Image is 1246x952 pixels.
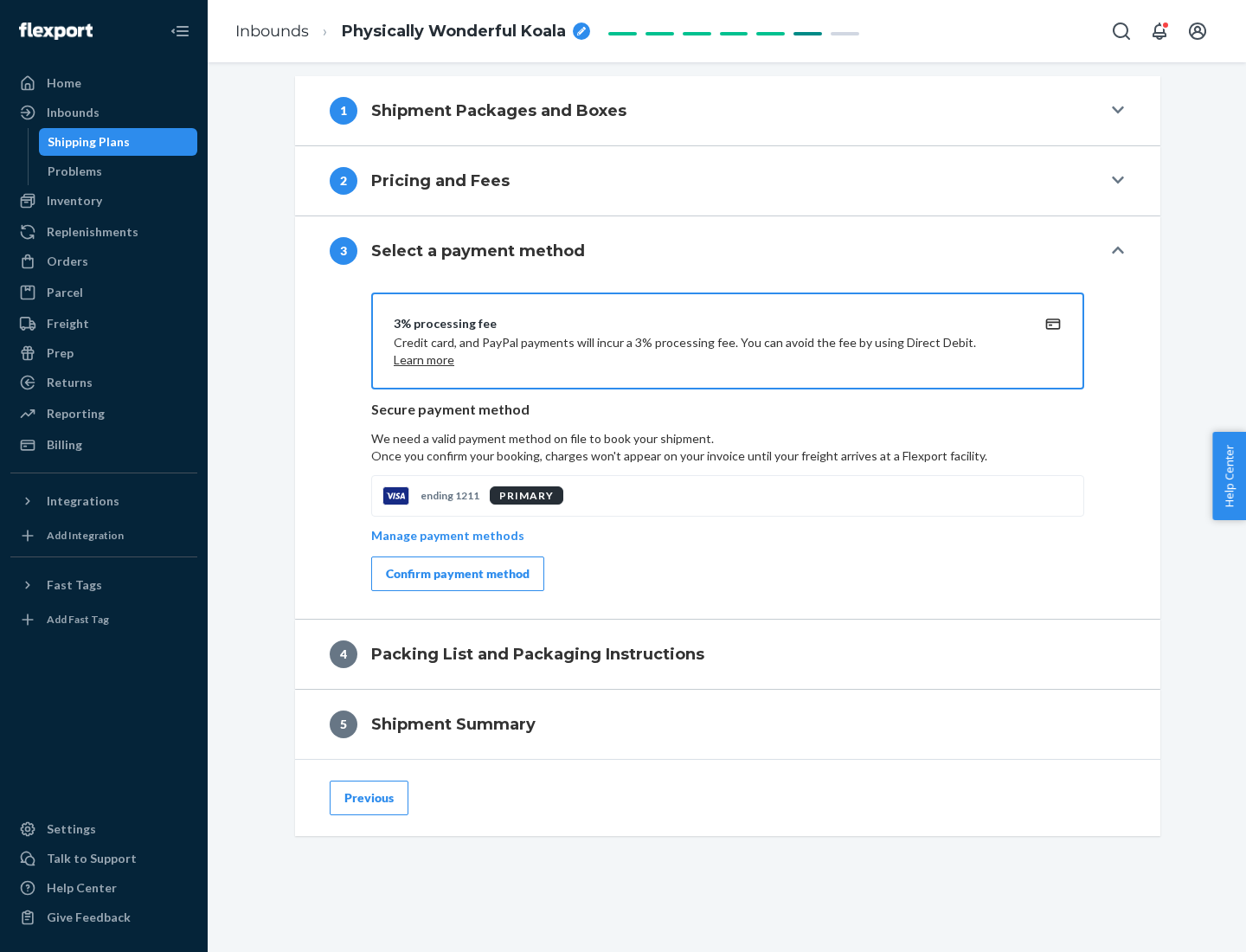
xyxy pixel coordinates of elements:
a: Home [10,69,197,97]
a: Add Integration [10,522,197,550]
p: Manage payment methods [371,527,524,544]
div: 5 [330,711,357,738]
img: Flexport logo [19,23,93,40]
a: Inbounds [235,22,309,41]
a: Parcel [10,279,197,306]
a: Add Fast Tag [10,606,197,634]
button: Fast Tags [10,571,197,599]
a: Prep [10,339,197,367]
div: Talk to Support [47,850,137,867]
ol: breadcrumbs [222,6,604,57]
a: Orders [10,248,197,275]
div: Problems [48,163,102,180]
div: Add Fast Tag [47,612,109,627]
button: Open account menu [1180,14,1215,48]
div: 3 [330,237,357,265]
h4: Pricing and Fees [371,170,510,192]
a: Replenishments [10,218,197,246]
div: Billing [47,436,82,453]
div: Inbounds [47,104,100,121]
div: Home [47,74,81,92]
div: Reporting [47,405,105,422]
div: 4 [330,640,357,668]
p: We need a valid payment method on file to book your shipment. [371,430,1084,465]
button: Close Navigation [163,14,197,48]
button: 3Select a payment method [295,216,1160,286]
div: Settings [47,820,96,838]
a: Shipping Plans [39,128,198,156]
button: 5Shipment Summary [295,690,1160,759]
p: ending 1211 [421,488,479,503]
h4: Shipment Summary [371,713,536,736]
div: Inventory [47,192,102,209]
a: Help Center [10,874,197,902]
div: Prep [47,344,74,362]
div: Replenishments [47,223,138,241]
button: Integrations [10,487,197,515]
div: Shipping Plans [48,133,130,151]
a: Reporting [10,400,197,428]
div: 2 [330,167,357,195]
button: Open notifications [1142,14,1177,48]
div: 3% processing fee [394,315,1020,332]
div: Orders [47,253,88,270]
div: Confirm payment method [386,565,530,582]
button: Learn more [394,351,454,369]
button: 2Pricing and Fees [295,146,1160,215]
button: Help Center [1212,432,1246,520]
div: Help Center [47,879,117,897]
a: Settings [10,815,197,843]
h4: Shipment Packages and Boxes [371,100,626,122]
div: Freight [47,315,89,332]
div: Integrations [47,492,119,510]
a: Problems [39,158,198,185]
button: 4Packing List and Packaging Instructions [295,620,1160,689]
p: Secure payment method [371,400,1084,420]
button: 1Shipment Packages and Boxes [295,76,1160,145]
a: Billing [10,431,197,459]
div: Returns [47,374,93,391]
div: Fast Tags [47,576,102,594]
button: Confirm payment method [371,556,544,591]
a: Talk to Support [10,845,197,872]
button: Open Search Box [1104,14,1139,48]
span: Physically Wonderful Koala [342,21,566,43]
h4: Packing List and Packaging Instructions [371,643,704,666]
button: Give Feedback [10,904,197,931]
p: Once you confirm your booking, charges won't appear on your invoice until your freight arrives at... [371,447,1084,465]
div: PRIMARY [490,486,563,505]
a: Freight [10,310,197,338]
div: 1 [330,97,357,125]
p: Credit card, and PayPal payments will incur a 3% processing fee. You can avoid the fee by using D... [394,334,1020,369]
a: Inventory [10,187,197,215]
div: Parcel [47,284,83,301]
h4: Select a payment method [371,240,585,262]
div: Add Integration [47,528,124,543]
button: Previous [330,781,408,815]
div: Give Feedback [47,909,131,926]
a: Inbounds [10,99,197,126]
a: Returns [10,369,197,396]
